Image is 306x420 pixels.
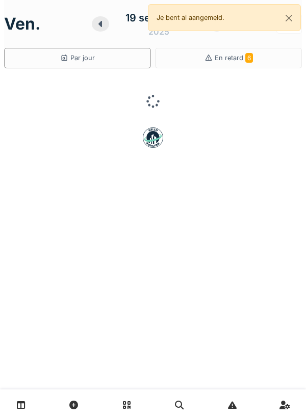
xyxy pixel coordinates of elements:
[4,14,41,34] h1: ven.
[60,53,95,63] div: Par jour
[215,54,253,62] span: En retard
[125,10,192,25] div: 19 septembre
[277,5,300,32] button: Close
[148,4,301,31] div: Je bent al aangemeld.
[245,53,253,63] span: 6
[148,25,169,38] div: 2025
[143,127,163,148] img: badge-BVDL4wpA.svg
